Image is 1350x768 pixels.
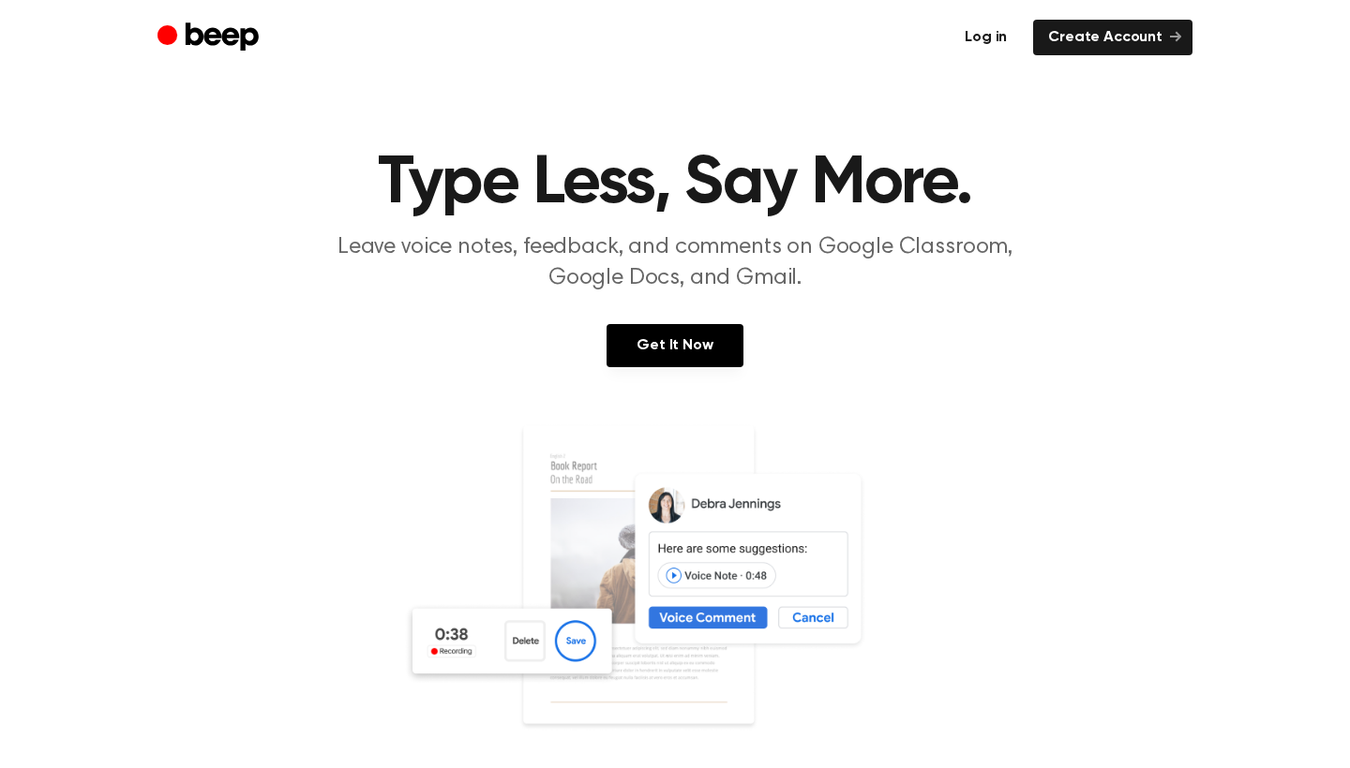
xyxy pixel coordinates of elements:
[607,324,742,367] a: Get It Now
[1033,20,1192,55] a: Create Account
[315,232,1035,294] p: Leave voice notes, feedback, and comments on Google Classroom, Google Docs, and Gmail.
[950,20,1022,55] a: Log in
[157,20,263,56] a: Beep
[195,150,1155,217] h1: Type Less, Say More.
